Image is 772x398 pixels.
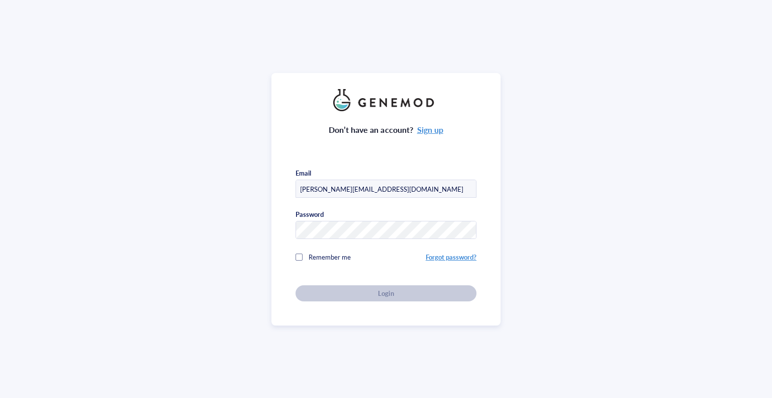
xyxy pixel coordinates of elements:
[309,252,351,262] span: Remember me
[333,89,439,111] img: genemod_logo_light-BcqUzbGq.png
[296,169,311,178] div: Email
[417,124,443,135] a: Sign up
[296,210,324,219] div: Password
[426,252,476,262] a: Forgot password?
[329,123,443,136] div: Don’t have an account?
